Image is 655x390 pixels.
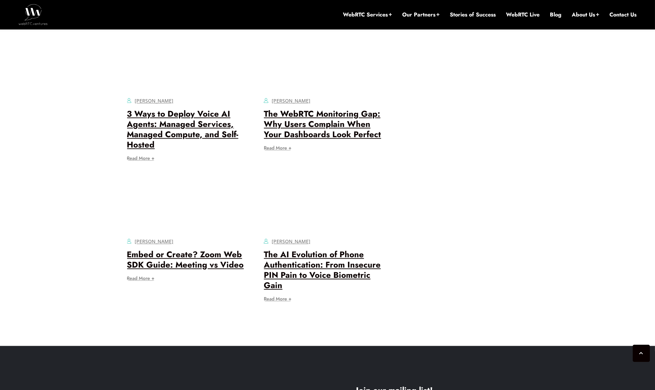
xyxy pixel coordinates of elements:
[264,108,381,140] a: The WebRTC Monitoring Gap: Why Users Complain When Your Dashboards Look Perfect
[135,238,174,245] a: [PERSON_NAME]
[127,248,244,271] a: Embed or Create? Zoom Web SDK Guide: Meeting vs Video
[264,145,292,150] a: Read More +
[450,11,496,19] a: Stories of Success
[572,11,599,19] a: About Us
[343,11,392,19] a: WebRTC Services
[127,108,238,151] a: 3 Ways to Deploy Voice AI Agents: Managed Services, Managed Compute, and Self-Hosted
[127,276,155,281] a: Read More +
[135,97,174,104] a: [PERSON_NAME]
[264,248,381,291] a: The AI Evolution of Phone Authentication: From Insecure PIN Pain to Voice Biometric Gain
[402,11,440,19] a: Our Partners
[506,11,540,19] a: WebRTC Live
[127,156,155,161] a: Read More +
[550,11,561,19] a: Blog
[264,296,292,301] a: Read More +
[609,11,637,19] a: Contact Us
[272,97,310,104] a: [PERSON_NAME]
[272,238,310,245] a: [PERSON_NAME]
[18,4,48,25] img: WebRTC.ventures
